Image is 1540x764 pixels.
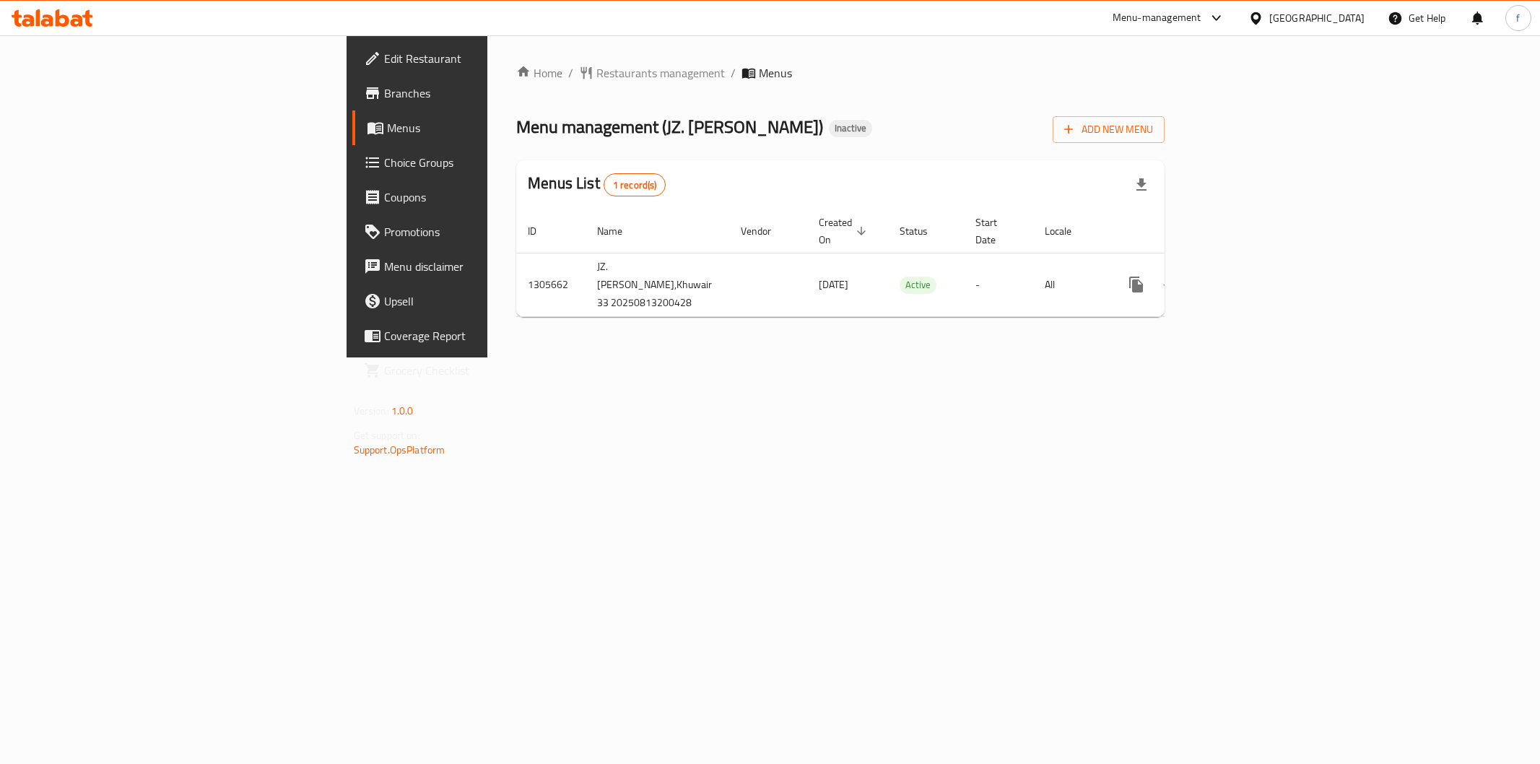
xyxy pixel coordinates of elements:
span: Restaurants management [596,64,725,82]
a: Restaurants management [579,64,725,82]
a: Choice Groups [352,145,604,180]
td: - [964,253,1033,316]
a: Grocery Checklist [352,353,604,388]
button: Change Status [1154,267,1188,302]
span: Version: [354,401,389,420]
div: Menu-management [1113,9,1201,27]
nav: breadcrumb [516,64,1165,82]
a: Coverage Report [352,318,604,353]
div: Export file [1124,168,1159,202]
span: f [1516,10,1520,26]
span: Get support on: [354,426,420,445]
span: [DATE] [819,275,848,294]
a: Coupons [352,180,604,214]
a: Menus [352,110,604,145]
span: Promotions [384,223,592,240]
span: Coupons [384,188,592,206]
li: / [731,64,736,82]
span: ID [528,222,555,240]
div: Inactive [829,120,872,137]
td: All [1033,253,1108,316]
span: Edit Restaurant [384,50,592,67]
span: Name [597,222,641,240]
a: Promotions [352,214,604,249]
span: Menus [759,64,792,82]
a: Branches [352,76,604,110]
div: Total records count [604,173,666,196]
td: JZ. [PERSON_NAME],Khuwair 33 20250813200428 [586,253,729,316]
span: Menu management ( JZ. [PERSON_NAME] ) [516,110,823,143]
span: Grocery Checklist [384,362,592,379]
span: Menus [387,119,592,136]
a: Edit Restaurant [352,41,604,76]
span: Menu disclaimer [384,258,592,275]
span: Locale [1045,222,1090,240]
div: [GEOGRAPHIC_DATA] [1269,10,1365,26]
span: Start Date [975,214,1016,248]
span: Active [900,277,936,293]
span: 1.0.0 [391,401,414,420]
span: Created On [819,214,871,248]
a: Support.OpsPlatform [354,440,445,459]
button: more [1119,267,1154,302]
span: Vendor [741,222,790,240]
button: Add New Menu [1053,116,1165,143]
span: 1 record(s) [604,178,666,192]
a: Upsell [352,284,604,318]
span: Branches [384,84,592,102]
table: enhanced table [516,209,1269,317]
span: Inactive [829,122,872,134]
span: Add New Menu [1064,121,1153,139]
span: Upsell [384,292,592,310]
span: Status [900,222,947,240]
a: Menu disclaimer [352,249,604,284]
th: Actions [1108,209,1269,253]
h2: Menus List [528,173,666,196]
span: Choice Groups [384,154,592,171]
div: Active [900,277,936,294]
span: Coverage Report [384,327,592,344]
